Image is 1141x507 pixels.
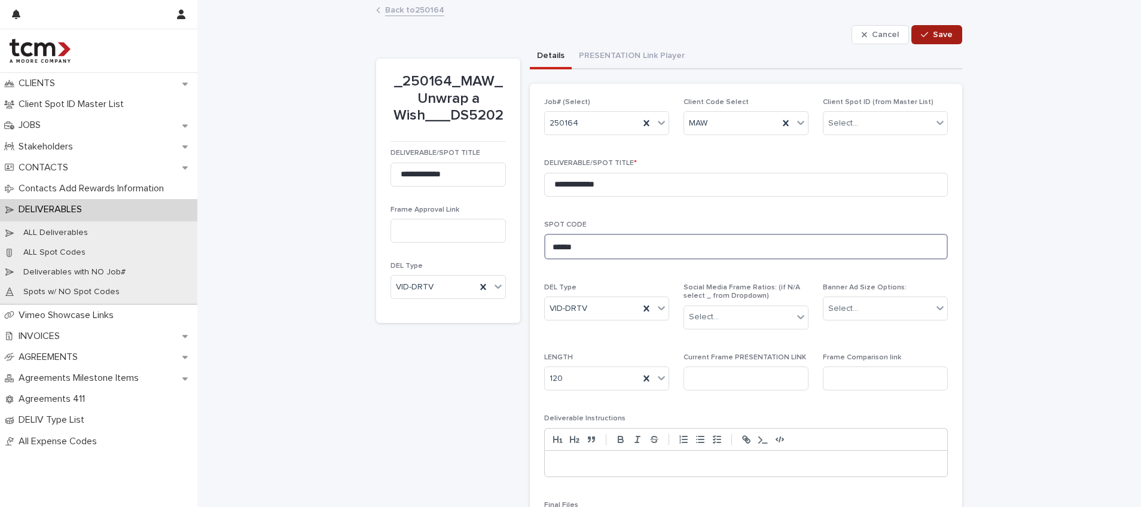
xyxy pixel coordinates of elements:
p: ALL Spot Codes [14,248,95,258]
div: Select... [828,303,858,315]
p: Contacts Add Rewards Information [14,183,173,194]
button: Save [911,25,962,44]
span: Frame Comparison link [823,354,901,361]
span: Client Spot ID (from Master List) [823,99,933,106]
span: Cancel [872,30,899,39]
div: Select... [689,311,719,323]
p: CLIENTS [14,78,65,89]
span: 120 [550,372,563,385]
p: DELIV Type List [14,414,94,426]
p: DELIVERABLES [14,204,91,215]
p: INVOICES [14,331,69,342]
p: Spots w/ NO Spot Codes [14,287,129,297]
span: Frame Approval Link [390,206,459,213]
img: 4hMmSqQkux38exxPVZHQ [10,39,71,63]
span: DELIVERABLE/SPOT TITLE [390,149,480,157]
p: Vimeo Showcase Links [14,310,123,321]
span: 250164 [550,117,578,130]
p: _250164_MAW_Unwrap a Wish___DS5202 [390,73,506,124]
button: Details [530,44,572,69]
span: SPOT CODE [544,221,587,228]
span: Save [933,30,953,39]
button: Cancel [852,25,909,44]
span: LENGTH [544,354,573,361]
p: JOBS [14,120,50,131]
span: Deliverable Instructions [544,415,626,422]
a: Back to250164 [385,2,444,16]
span: DEL Type [544,284,576,291]
p: Deliverables with NO Job# [14,267,135,277]
span: VID-DRTV [396,281,434,294]
span: DEL Type [390,262,423,270]
button: PRESENTATION Link Player [572,44,692,69]
p: AGREEMENTS [14,352,87,363]
div: Select... [828,117,858,130]
span: Current Frame PRESENTATION LINK [684,354,806,361]
span: Job# (Select) [544,99,590,106]
span: Banner Ad Size Options: [823,284,907,291]
p: All Expense Codes [14,436,106,447]
span: Social Media Frame Ratios: (if N/A select _ from Dropdown) [684,284,800,300]
p: ALL Deliverables [14,228,97,238]
span: DELIVERABLE/SPOT TITLE [544,160,637,167]
p: Agreements Milestone Items [14,372,148,384]
span: MAW [689,117,707,130]
span: Client Code Select [684,99,749,106]
p: Agreements 411 [14,393,94,405]
p: CONTACTS [14,162,78,173]
p: Stakeholders [14,141,83,152]
span: VID-DRTV [550,303,587,315]
p: Client Spot ID Master List [14,99,133,110]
